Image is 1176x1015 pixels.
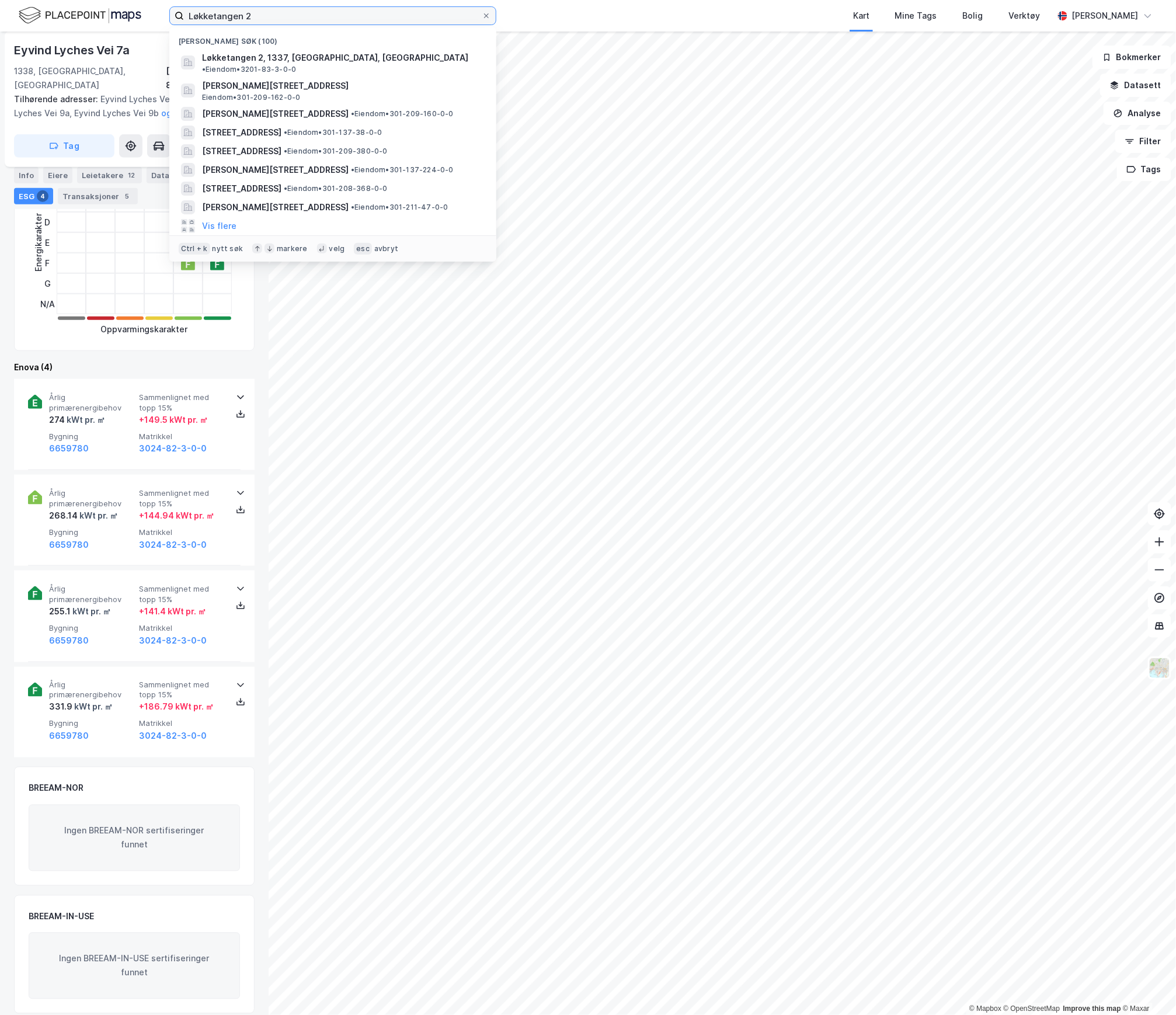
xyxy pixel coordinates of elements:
[284,184,287,193] span: •
[14,167,39,183] div: Info
[40,212,55,232] div: D
[49,527,134,537] span: Bygning
[29,805,240,871] div: Ingen BREEAM-NOR sertifiseringer funnet
[202,163,349,177] span: [PERSON_NAME][STREET_ADDRESS]
[202,126,281,140] span: [STREET_ADDRESS]
[139,680,224,701] span: Sammenlignet med topp 15%
[139,442,207,456] button: 3024-82-3-0-0
[139,413,208,427] div: + 149.5 kWt pr. ㎡
[14,360,255,374] div: Enova (4)
[139,729,207,743] button: 3024-82-3-0-0
[277,244,307,253] div: markere
[78,509,118,523] div: kWt pr. ㎡
[49,584,134,604] span: Årlig primærenergibehov
[213,244,243,253] div: nytt søk
[49,700,113,714] div: 331.9
[895,9,937,23] div: Mine Tags
[49,509,118,523] div: 268.14
[202,200,349,214] span: [PERSON_NAME][STREET_ADDRESS]
[65,413,105,427] div: kWt pr. ㎡
[147,167,190,183] div: Datasett
[354,243,372,255] div: esc
[169,27,496,48] div: [PERSON_NAME] søk (100)
[329,244,345,253] div: velg
[37,190,48,202] div: 4
[139,538,207,552] button: 3024-82-3-0-0
[1149,657,1171,679] img: Z
[58,188,138,204] div: Transaksjoner
[202,51,468,65] span: Løkketangen 2, 1337, [GEOGRAPHIC_DATA], [GEOGRAPHIC_DATA]
[49,488,134,509] span: Årlig primærenergibehov
[139,509,214,523] div: + 144.94 kWt pr. ㎡
[14,188,53,204] div: ESG
[1063,1005,1121,1013] a: Improve this map
[1004,1005,1060,1013] a: OpenStreetMap
[1118,959,1176,1015] iframe: Chat Widget
[14,41,132,60] div: Eyvind Lyches Vei 7a
[202,65,296,74] span: Eiendom • 3201-83-3-0-0
[139,719,224,729] span: Matrikkel
[49,538,89,552] button: 6659780
[969,1005,1001,1013] a: Mapbox
[1104,102,1171,125] button: Analyse
[853,9,869,23] div: Kart
[139,392,224,413] span: Sammenlignet med topp 15%
[202,65,206,74] span: •
[49,634,89,648] button: 6659780
[1072,9,1139,23] div: [PERSON_NAME]
[49,392,134,413] span: Årlig primærenergibehov
[1093,46,1171,69] button: Bokmerker
[139,604,206,618] div: + 141.4 kWt pr. ㎡
[202,219,236,233] button: Vis flere
[184,7,482,25] input: Søk på adresse, matrikkel, gårdeiere, leietakere eller personer
[179,243,210,255] div: Ctrl + k
[284,128,287,137] span: •
[14,134,114,158] button: Tag
[202,182,281,196] span: [STREET_ADDRESS]
[49,719,134,729] span: Bygning
[1118,959,1176,1015] div: Kontrollprogram for chat
[49,413,105,427] div: 274
[374,244,398,253] div: avbryt
[202,79,482,93] span: [PERSON_NAME][STREET_ADDRESS]
[139,700,214,714] div: + 186.79 kWt pr. ㎡
[29,781,83,795] div: BREEAM-NOR
[351,165,354,174] span: •
[351,109,454,119] span: Eiendom • 301-209-160-0-0
[139,527,224,537] span: Matrikkel
[101,322,188,336] div: Oppvarmingskarakter
[202,107,349,121] span: [PERSON_NAME][STREET_ADDRESS]
[139,584,224,604] span: Sammenlignet med topp 15%
[1100,74,1171,97] button: Datasett
[19,5,141,26] img: logo.f888ab2527a4732fd821a326f86c7f29.svg
[351,165,454,175] span: Eiendom • 301-137-224-0-0
[29,910,94,924] div: BREEAM-IN-USE
[284,147,388,156] span: Eiendom • 301-209-380-0-0
[77,167,142,183] div: Leietakere
[71,604,111,618] div: kWt pr. ㎡
[14,64,166,92] div: 1338, [GEOGRAPHIC_DATA], [GEOGRAPHIC_DATA]
[49,680,134,701] span: Årlig primærenergibehov
[40,273,55,294] div: G
[139,432,224,442] span: Matrikkel
[40,232,55,253] div: E
[40,294,55,314] div: N/A
[40,253,55,273] div: F
[72,700,113,714] div: kWt pr. ㎡
[284,184,388,193] span: Eiendom • 301-208-368-0-0
[139,623,224,633] span: Matrikkel
[49,729,89,743] button: 6659780
[351,203,354,211] span: •
[14,92,245,120] div: Eyvind Lyches Vei 7b, Eyvind Lyches Vei 9a, Eyvind Lyches Vei 9b
[32,213,46,272] div: Energikarakter
[49,432,134,442] span: Bygning
[1115,130,1171,153] button: Filter
[139,488,224,509] span: Sammenlignet med topp 15%
[202,93,301,102] span: Eiendom • 301-209-162-0-0
[1117,158,1171,181] button: Tags
[963,9,983,23] div: Bolig
[49,442,89,456] button: 6659780
[49,604,111,618] div: 255.1
[284,147,287,155] span: •
[43,167,72,183] div: Eiere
